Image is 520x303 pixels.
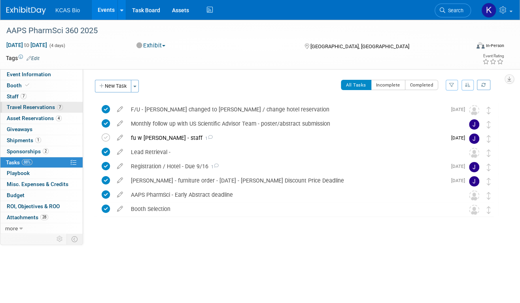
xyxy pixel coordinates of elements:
[431,41,504,53] div: Event Format
[6,54,40,62] td: Tags
[477,80,490,90] a: Refresh
[0,135,83,146] a: Shipments1
[113,106,127,113] a: edit
[43,148,49,154] span: 2
[7,71,51,77] span: Event Information
[435,4,471,17] a: Search
[0,102,83,113] a: Travel Reservations7
[127,174,446,187] div: [PERSON_NAME] - furniture order - [DATE] - [PERSON_NAME] Discount Price Deadline
[21,93,26,99] span: 7
[202,136,213,141] span: 1
[7,126,32,132] span: Giveaways
[487,135,491,143] i: Move task
[113,177,127,184] a: edit
[451,178,469,183] span: [DATE]
[113,120,127,127] a: edit
[127,188,453,201] div: AAPS PharmSci - Early Abstract deadline
[451,107,469,112] span: [DATE]
[40,214,48,220] span: 28
[6,7,46,15] img: ExhibitDay
[113,163,127,170] a: edit
[5,225,18,231] span: more
[341,80,371,90] button: All Tasks
[487,206,491,214] i: Move task
[487,149,491,157] i: Move task
[4,24,462,38] div: AAPS PharmSci 360 2025
[487,121,491,128] i: Move task
[7,104,63,110] span: Travel Reservations
[67,234,83,244] td: Toggle Event Tabs
[0,69,83,80] a: Event Information
[134,41,168,50] button: Exhibit
[113,191,127,198] a: edit
[0,223,83,234] a: more
[113,134,127,141] a: edit
[7,93,26,100] span: Staff
[0,212,83,223] a: Attachments28
[469,134,479,144] img: Jocelyn King
[469,190,479,201] img: Unassigned
[0,190,83,201] a: Budget
[53,234,67,244] td: Personalize Event Tab Strip
[487,178,491,185] i: Move task
[7,181,68,187] span: Misc. Expenses & Credits
[451,135,469,141] span: [DATE]
[0,124,83,135] a: Giveaways
[127,145,453,159] div: Lead Retrieval -
[0,146,83,157] a: Sponsorships2
[0,80,83,91] a: Booth
[7,203,60,209] span: ROI, Objectives & ROO
[445,8,463,13] span: Search
[469,119,479,130] img: Jocelyn King
[482,54,504,58] div: Event Rating
[0,91,83,102] a: Staff7
[371,80,405,90] button: Incomplete
[208,164,219,169] span: 1
[127,103,446,116] div: F/U - [PERSON_NAME] changed to [PERSON_NAME] / change hotel reservation
[0,168,83,179] a: Playbook
[469,105,479,115] img: Unassigned
[55,7,80,13] span: KCAS Bio
[469,205,479,215] img: Unassigned
[0,201,83,212] a: ROI, Objectives & ROO
[469,162,479,172] img: Jocelyn King
[25,83,29,87] i: Booth reservation complete
[7,192,25,198] span: Budget
[95,80,131,92] button: New Task
[7,82,31,88] span: Booth
[469,148,479,158] img: Unassigned
[487,164,491,171] i: Move task
[487,192,491,199] i: Move task
[486,43,504,49] div: In-Person
[127,117,453,130] div: Monthly follow up with US Scientific Advisor Team - poster/abstract submission
[0,179,83,190] a: Misc. Expenses & Credits
[451,164,469,169] span: [DATE]
[57,104,63,110] span: 7
[487,107,491,114] i: Move task
[49,43,65,48] span: (4 days)
[7,170,30,176] span: Playbook
[7,214,48,220] span: Attachments
[35,137,41,143] span: 1
[6,159,32,166] span: Tasks
[127,160,446,173] div: Registration / Hotel - Due 9/16
[0,113,83,124] a: Asset Reservations4
[481,3,496,18] img: Karla Moncada
[23,42,30,48] span: to
[127,131,446,145] div: fu w [PERSON_NAME] - staff
[127,202,453,216] div: Booth Selection
[6,41,47,49] span: [DATE] [DATE]
[113,205,127,213] a: edit
[113,149,127,156] a: edit
[469,176,479,186] img: Jocelyn King
[405,80,439,90] button: Completed
[310,43,409,49] span: [GEOGRAPHIC_DATA], [GEOGRAPHIC_DATA]
[477,42,484,49] img: Format-Inperson.png
[7,115,62,121] span: Asset Reservations
[7,137,41,143] span: Shipments
[0,157,83,168] a: Tasks88%
[7,148,49,154] span: Sponsorships
[22,159,32,165] span: 88%
[56,115,62,121] span: 4
[26,56,40,61] a: Edit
